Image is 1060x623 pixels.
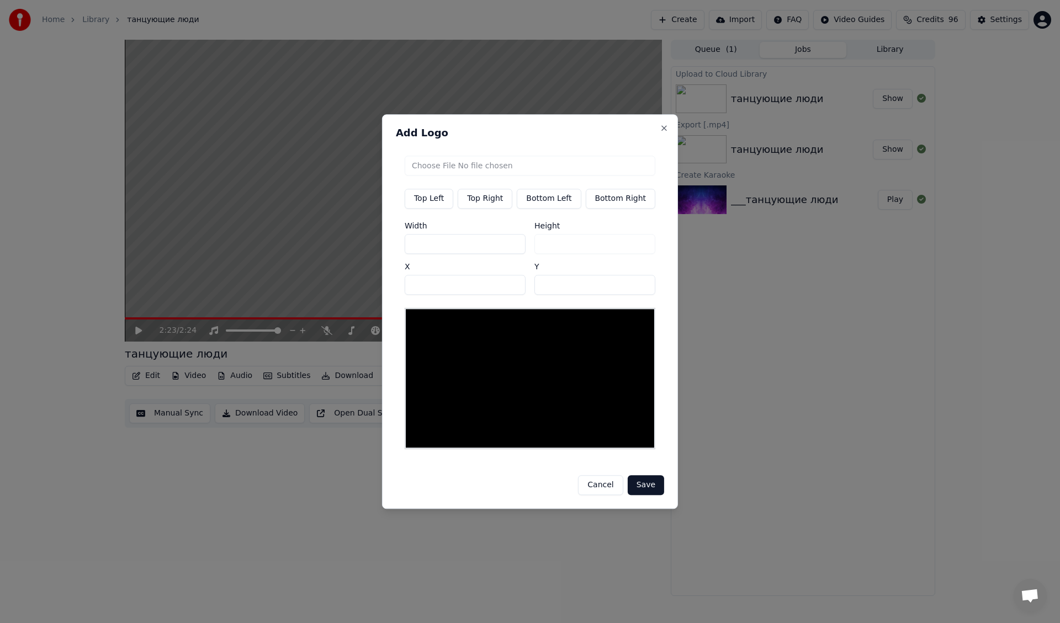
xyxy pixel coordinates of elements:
h2: Add Logo [396,128,664,138]
label: Height [534,222,655,230]
label: X [405,263,526,270]
label: Width [405,222,526,230]
button: Top Right [458,189,512,209]
button: Bottom Left [517,189,581,209]
button: Cancel [578,475,623,495]
button: Top Left [405,189,453,209]
button: Save [628,475,664,495]
label: Y [534,263,655,270]
button: Bottom Right [585,189,655,209]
